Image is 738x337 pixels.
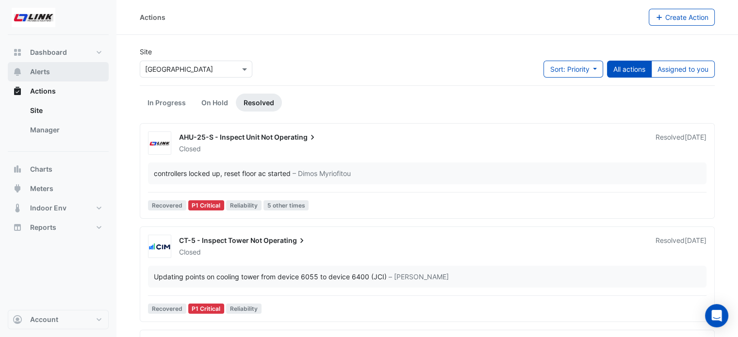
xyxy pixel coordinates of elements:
[389,272,449,282] span: – [PERSON_NAME]
[148,200,186,210] span: Recovered
[8,310,109,329] button: Account
[30,184,53,193] span: Meters
[188,200,225,210] div: P1 Critical
[179,133,273,141] span: AHU-25-S - Inspect Unit Not
[293,168,351,178] span: – Dimos Myriofitou
[22,101,109,120] a: Site
[651,61,715,78] button: Assigned to you
[179,144,201,153] span: Closed
[30,315,58,324] span: Account
[226,304,262,314] span: Reliability
[22,120,109,140] a: Manager
[13,223,22,232] app-icon: Reports
[179,236,262,244] span: CT-5 - Inspect Tower Not
[148,242,171,252] img: CIM
[226,200,262,210] span: Reliability
[13,48,22,57] app-icon: Dashboard
[263,236,307,245] span: Operating
[30,164,52,174] span: Charts
[188,304,225,314] div: P1 Critical
[140,47,152,57] label: Site
[649,9,715,26] button: Create Action
[607,61,652,78] button: All actions
[8,62,109,81] button: Alerts
[179,248,201,256] span: Closed
[685,133,706,141] span: Tue 02-Sep-2025 06:45 AEST
[665,13,708,21] span: Create Action
[8,179,109,198] button: Meters
[274,132,317,142] span: Operating
[140,94,194,112] a: In Progress
[13,67,22,77] app-icon: Alerts
[148,139,171,148] img: Link Mechanical
[30,86,56,96] span: Actions
[30,48,67,57] span: Dashboard
[8,81,109,101] button: Actions
[13,184,22,193] app-icon: Meters
[236,94,282,112] a: Resolved
[8,43,109,62] button: Dashboard
[30,223,56,232] span: Reports
[30,67,50,77] span: Alerts
[140,12,165,22] div: Actions
[13,86,22,96] app-icon: Actions
[8,101,109,144] div: Actions
[8,160,109,179] button: Charts
[550,65,589,73] span: Sort: Priority
[543,61,603,78] button: Sort: Priority
[13,164,22,174] app-icon: Charts
[12,8,55,27] img: Company Logo
[148,304,186,314] span: Recovered
[154,272,387,282] div: Updating points on cooling tower from device 6055 to device 6400 (JCI)
[8,218,109,237] button: Reports
[263,200,309,210] span: 5 other times
[656,132,706,154] div: Resolved
[154,168,291,178] div: controllers locked up, reset floor ac started
[685,236,706,244] span: Mon 02-Jun-2025 14:43 AEST
[13,203,22,213] app-icon: Indoor Env
[30,203,66,213] span: Indoor Env
[656,236,706,257] div: Resolved
[8,198,109,218] button: Indoor Env
[194,94,236,112] a: On Hold
[705,304,728,327] div: Open Intercom Messenger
